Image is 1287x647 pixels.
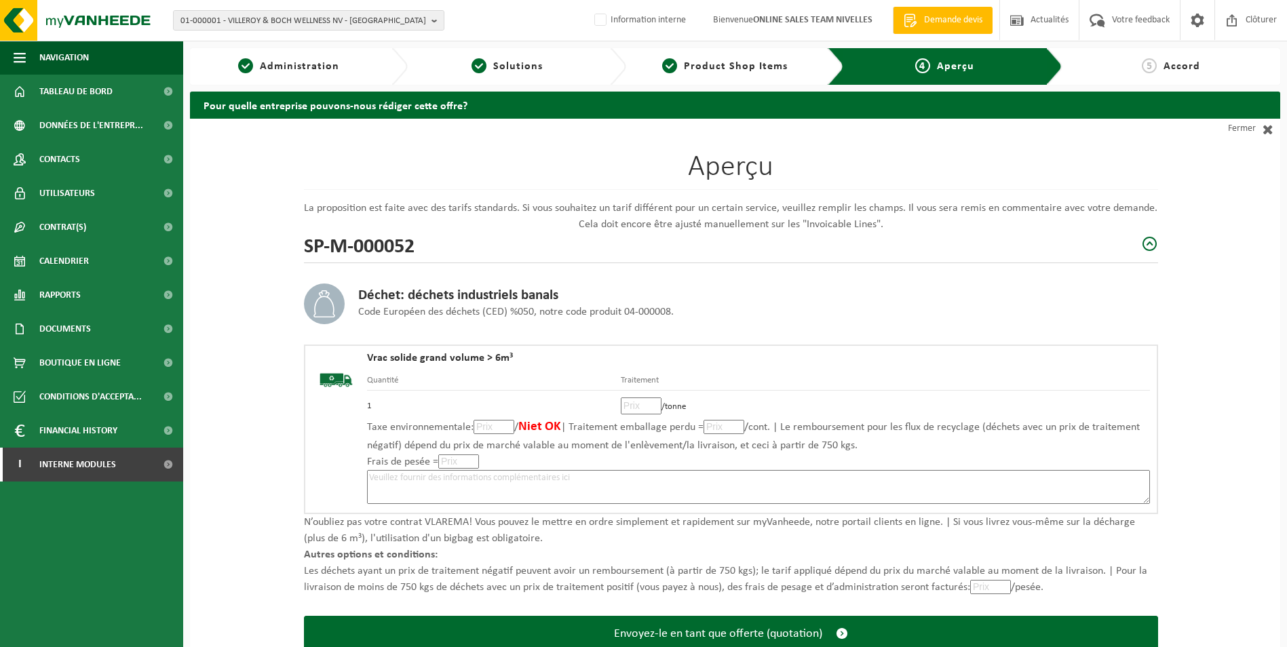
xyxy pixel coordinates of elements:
h1: Aperçu [304,153,1158,190]
p: Code Européen des déchets (CED) %050, notre code produit 04-000008. [358,304,674,320]
span: Envoyez-le en tant que offerte (quotation) [614,627,822,641]
span: Contacts [39,142,80,176]
input: Prix [970,580,1011,594]
span: Financial History [39,414,117,448]
span: I [14,448,26,482]
span: 3 [662,58,677,73]
img: BL-SO-LV.png [312,353,360,408]
h4: Vrac solide grand volume > 6m³ [367,353,1150,364]
span: Navigation [39,41,89,75]
input: Prix [704,420,744,434]
span: Demande devis [921,14,986,27]
a: 5Accord [1069,58,1273,75]
span: 2 [472,58,486,73]
th: Traitement [621,374,1150,391]
a: 4Aperçu [854,58,1035,75]
span: 1 [238,58,253,73]
span: 4 [915,58,930,73]
span: Documents [39,312,91,346]
a: 1Administration [197,58,381,75]
h2: SP-M-000052 [304,233,415,256]
h2: Pour quelle entreprise pouvons-nous rédiger cette offre? [190,92,1280,118]
span: Données de l'entrepr... [39,109,143,142]
p: Autres options et conditions: [304,547,1158,563]
span: Product Shop Items [684,61,788,72]
p: N’oubliez pas votre contrat VLAREMA! Vous pouvez le mettre en ordre simplement et rapidement sur ... [304,514,1158,547]
button: 01-000001 - VILLEROY & BOCH WELLNESS NV - [GEOGRAPHIC_DATA] [173,10,444,31]
span: Administration [260,61,339,72]
p: La proposition est faite avec des tarifs standards. Si vous souhaitez un tarif différent pour un ... [304,200,1158,233]
p: Les déchets ayant un prix de traitement négatif peuvent avoir un remboursement (à partir de 750 k... [304,563,1158,595]
h3: Déchet: déchets industriels banals [358,288,674,304]
strong: ONLINE SALES TEAM NIVELLES [753,15,872,25]
span: Interne modules [39,448,116,482]
span: Rapports [39,278,81,312]
a: 2Solutions [415,58,598,75]
span: Contrat(s) [39,210,86,244]
span: 5 [1142,58,1157,73]
a: Demande devis [893,7,993,34]
span: Conditions d'accepta... [39,380,142,414]
input: Prix [438,454,479,469]
a: 3Product Shop Items [633,58,817,75]
span: Calendrier [39,244,89,278]
td: 1 [367,391,621,418]
span: 01-000001 - VILLEROY & BOCH WELLNESS NV - [GEOGRAPHIC_DATA] [180,11,426,31]
span: Solutions [493,61,543,72]
span: Accord [1164,61,1200,72]
span: Aperçu [937,61,974,72]
td: /tonne [621,391,1150,418]
label: Information interne [592,10,686,31]
input: Prix [621,397,661,414]
span: Utilisateurs [39,176,95,210]
span: Niet OK [518,420,561,433]
a: Fermer [1158,119,1280,139]
p: Taxe environnementale: / | Traitement emballage perdu = /cont. | Le remboursement pour les flux d... [367,418,1150,454]
input: Prix [474,420,514,434]
p: Frais de pesée = [367,454,1150,470]
span: Boutique en ligne [39,346,121,380]
th: Quantité [367,374,621,391]
span: Tableau de bord [39,75,113,109]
